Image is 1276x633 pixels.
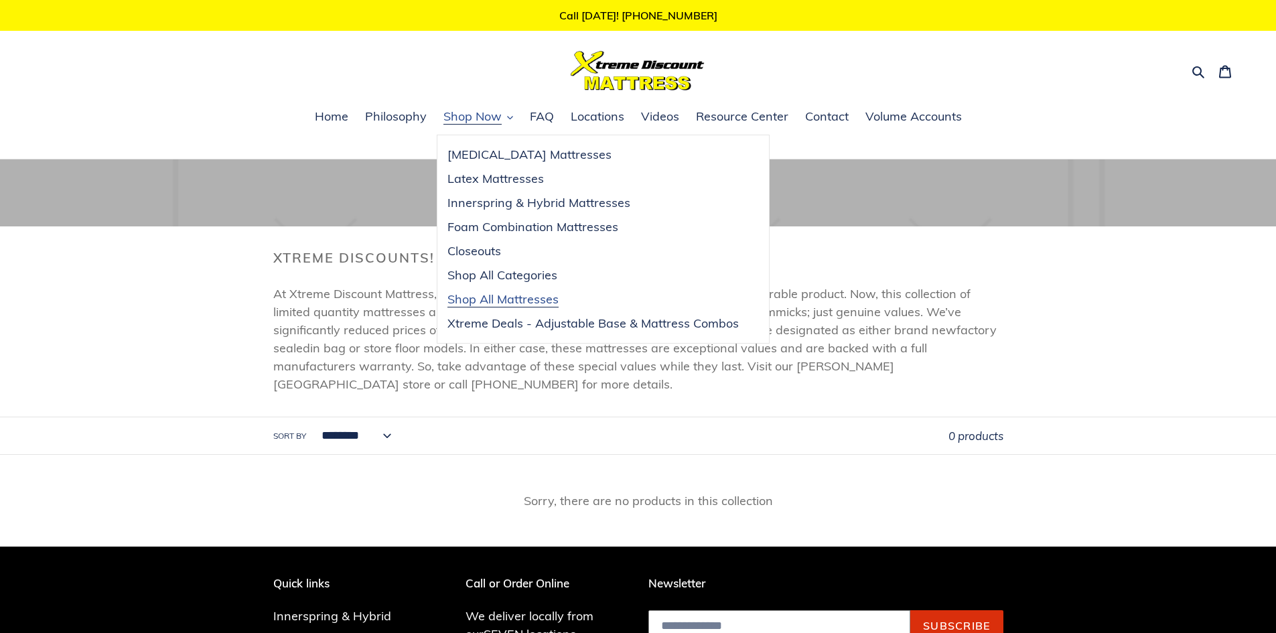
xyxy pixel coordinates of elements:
span: Foam Combination Mattresses [447,219,618,235]
span: Shop Now [443,109,502,125]
a: Shop All Categories [437,263,749,287]
a: Videos [634,107,686,127]
span: Shop All Mattresses [447,291,559,307]
span: Resource Center [696,109,788,125]
span: Home [315,109,348,125]
a: Shop All Mattresses [437,287,749,311]
a: Resource Center [689,107,795,127]
span: Xtreme Deals - Adjustable Base & Mattress Combos [447,315,739,332]
span: Volume Accounts [865,109,962,125]
a: Xtreme Deals - Adjustable Base & Mattress Combos [437,311,749,336]
a: Home [308,107,355,127]
span: Shop All Categories [447,267,557,283]
a: [MEDICAL_DATA] Mattresses [437,143,749,167]
button: Shop Now [437,107,520,127]
a: Foam Combination Mattresses [437,215,749,239]
span: 0 products [948,429,1003,443]
span: Contact [805,109,849,125]
a: Volume Accounts [859,107,969,127]
p: Quick links [273,577,411,590]
a: Contact [798,107,855,127]
span: [MEDICAL_DATA] Mattresses [447,147,612,163]
a: Innerspring & Hybrid Mattresses [437,191,749,215]
span: Philosophy [365,109,427,125]
span: Locations [571,109,624,125]
span: Innerspring & Hybrid Mattresses [447,195,630,211]
span: Subscribe [923,619,991,632]
span: Latex Mattresses [447,171,544,187]
span: Videos [641,109,679,125]
p: Newsletter [648,577,1003,590]
a: FAQ [523,107,561,127]
a: Locations [564,107,631,127]
a: Closeouts [437,239,749,263]
span: FAQ [530,109,554,125]
label: Sort by [273,430,306,442]
p: At Xtreme Discount Mattress, our everyday price is 1/2 to 1/3 of the competition's comparable pro... [273,285,1003,393]
p: Sorry, there are no products in this collection [293,492,1003,510]
a: Latex Mattresses [437,167,749,191]
img: Xtreme Discount Mattress [571,51,705,90]
span: factory sealed [273,322,997,356]
h2: Xtreme Discounts! [273,250,1003,266]
a: Innerspring & Hybrid [273,608,391,624]
a: Philosophy [358,107,433,127]
p: Call or Order Online [466,577,628,590]
span: Closeouts [447,243,501,259]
